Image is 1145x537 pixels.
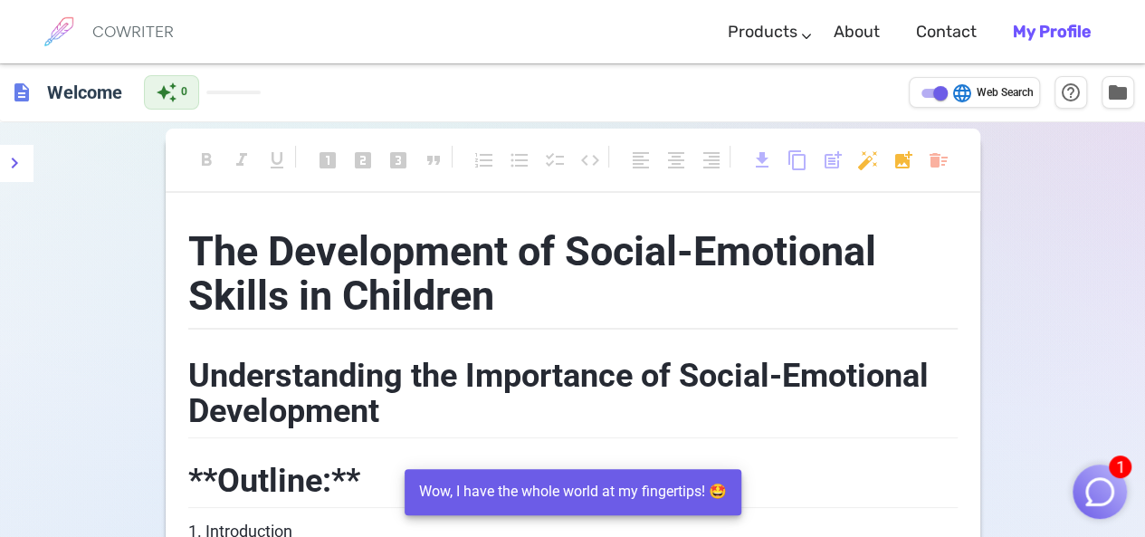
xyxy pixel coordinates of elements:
[196,149,217,171] span: format_bold
[834,5,880,59] a: About
[916,5,977,59] a: Contact
[1013,5,1091,59] a: My Profile
[423,149,444,171] span: format_quote
[630,149,652,171] span: format_align_left
[1083,475,1117,509] img: Close chat
[1109,455,1131,478] span: 1
[11,82,33,103] span: description
[1054,76,1087,109] button: Help & Shortcuts
[728,5,797,59] a: Products
[419,475,727,510] div: Wow, I have the whole world at my fingertips! 🤩
[1060,82,1082,103] span: help_outline
[892,149,914,171] span: add_photo_alternate
[951,82,973,104] span: language
[751,149,773,171] span: download
[1073,465,1127,519] button: 1
[188,227,886,321] span: The Development of Social-Emotional Skills in Children
[92,24,174,40] h6: COWRITER
[579,149,601,171] span: code
[1013,22,1091,42] b: My Profile
[473,149,495,171] span: format_list_numbered
[387,149,409,171] span: looks_3
[266,149,288,171] span: format_underlined
[822,149,844,171] span: post_add
[787,149,808,171] span: content_copy
[40,74,129,110] h6: Click to edit title
[352,149,374,171] span: looks_two
[188,357,937,431] span: Understanding the Importance of Social-Emotional Development
[977,84,1034,102] span: Web Search
[857,149,879,171] span: auto_fix_high
[665,149,687,171] span: format_align_center
[231,149,253,171] span: format_italic
[36,9,81,54] img: brand logo
[701,149,722,171] span: format_align_right
[928,149,949,171] span: delete_sweep
[1102,76,1134,109] button: Manage Documents
[1107,82,1129,103] span: folder
[509,149,530,171] span: format_list_bulleted
[156,82,177,103] span: auto_awesome
[181,83,187,101] span: 0
[544,149,566,171] span: checklist
[317,149,339,171] span: looks_one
